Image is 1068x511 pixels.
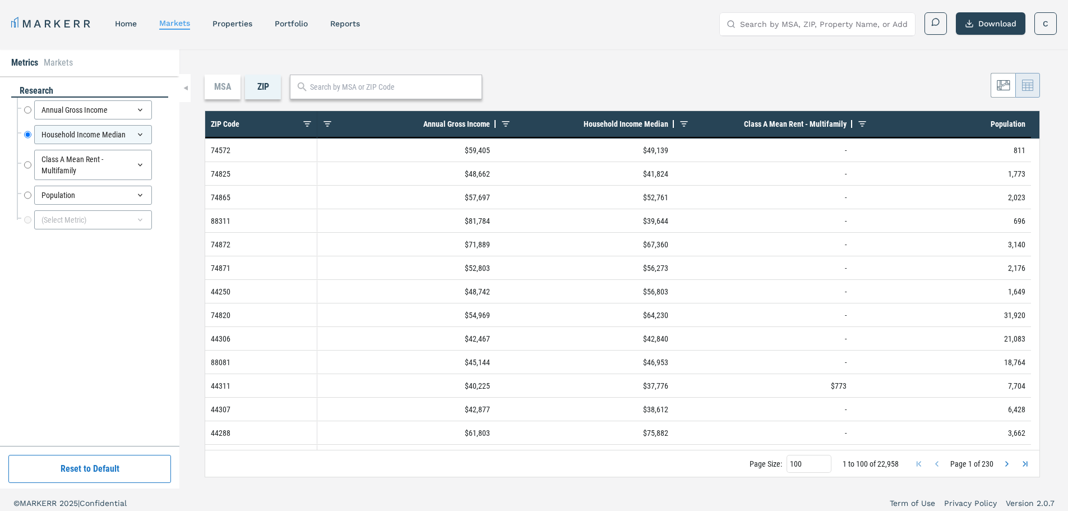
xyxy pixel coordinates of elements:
[80,499,127,508] span: Confidential
[34,150,152,180] div: Class A Mean Rent - Multifamily
[44,56,73,70] li: Markets
[496,374,674,397] div: $37,776
[674,398,852,421] div: -
[584,119,668,128] span: Household Income Median
[744,119,847,128] span: Class A Mean Rent - Multifamily
[205,75,241,99] div: MSA
[852,186,1031,209] div: 2,023
[852,445,1031,468] div: 17,400
[496,351,674,374] div: $46,953
[674,233,852,256] div: -
[674,327,852,350] div: -
[205,374,317,397] div: 44311
[159,19,190,27] a: markets
[212,19,252,28] a: properties
[496,162,674,185] div: $41,824
[991,119,1025,128] span: Population
[310,81,476,93] input: Search by MSA or ZIP Code
[848,459,854,468] span: to
[317,374,496,397] div: $40,225
[205,303,317,326] div: 74820
[317,398,496,421] div: $42,877
[205,327,317,350] div: 44306
[205,256,317,279] div: 74871
[674,445,852,468] div: -
[317,303,496,326] div: $54,969
[674,351,852,374] div: -
[496,398,674,421] div: $38,612
[423,119,490,128] span: Annual Gross Income
[852,280,1031,303] div: 1,649
[674,139,852,162] div: -
[790,459,817,468] div: 100
[852,351,1031,374] div: 18,764
[205,351,317,374] div: 88081
[205,398,317,421] div: 44307
[496,186,674,209] div: $52,761
[674,162,852,185] div: -
[496,209,674,232] div: $39,644
[317,256,496,279] div: $52,803
[914,459,923,468] div: First Page
[674,303,852,326] div: -
[496,421,674,444] div: $75,882
[740,13,908,35] input: Search by MSA, ZIP, Property Name, or Address
[205,162,317,185] div: 74825
[982,459,993,468] span: 230
[956,12,1025,35] button: Download
[11,56,38,70] li: Metrics
[852,256,1031,279] div: 2,176
[275,19,308,28] a: Portfolio
[245,75,281,99] div: ZIP
[59,499,80,508] span: 2025 |
[330,19,360,28] a: reports
[20,499,59,508] span: MARKERR
[1034,12,1057,35] button: C
[13,499,20,508] span: ©
[852,421,1031,444] div: 3,662
[950,459,967,468] span: Page
[877,459,899,468] span: 22,958
[1006,498,1055,509] a: Version 2.0.7
[34,100,152,119] div: Annual Gross Income
[205,139,317,162] div: 74572
[1020,459,1029,468] div: Last Page
[205,280,317,303] div: 44250
[8,455,171,483] button: Reset to Default
[852,139,1031,162] div: 811
[317,186,496,209] div: $57,697
[750,459,782,468] div: Page Size:
[34,125,152,144] div: Household Income Median
[496,233,674,256] div: $67,360
[852,233,1031,256] div: 3,140
[317,421,496,444] div: $61,803
[205,445,317,468] div: 44314
[205,186,317,209] div: 74865
[843,459,847,468] span: 1
[944,498,997,509] a: Privacy Policy
[852,374,1031,397] div: 7,704
[317,162,496,185] div: $48,662
[852,162,1031,185] div: 1,773
[11,85,168,98] div: research
[852,398,1031,421] div: 6,428
[496,303,674,326] div: $64,230
[496,139,674,162] div: $49,139
[115,19,137,28] a: home
[317,445,496,468] div: $45,214
[852,303,1031,326] div: 31,920
[317,209,496,232] div: $81,784
[317,139,496,162] div: $59,405
[674,421,852,444] div: -
[852,209,1031,232] div: 696
[496,280,674,303] div: $56,803
[496,445,674,468] div: $50,516
[317,233,496,256] div: $71,889
[674,374,852,397] div: $773
[496,256,674,279] div: $56,273
[1002,459,1011,468] div: Next Page
[34,186,152,205] div: Population
[968,459,972,468] span: 1
[1043,18,1048,29] span: C
[890,498,935,509] a: Term of Use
